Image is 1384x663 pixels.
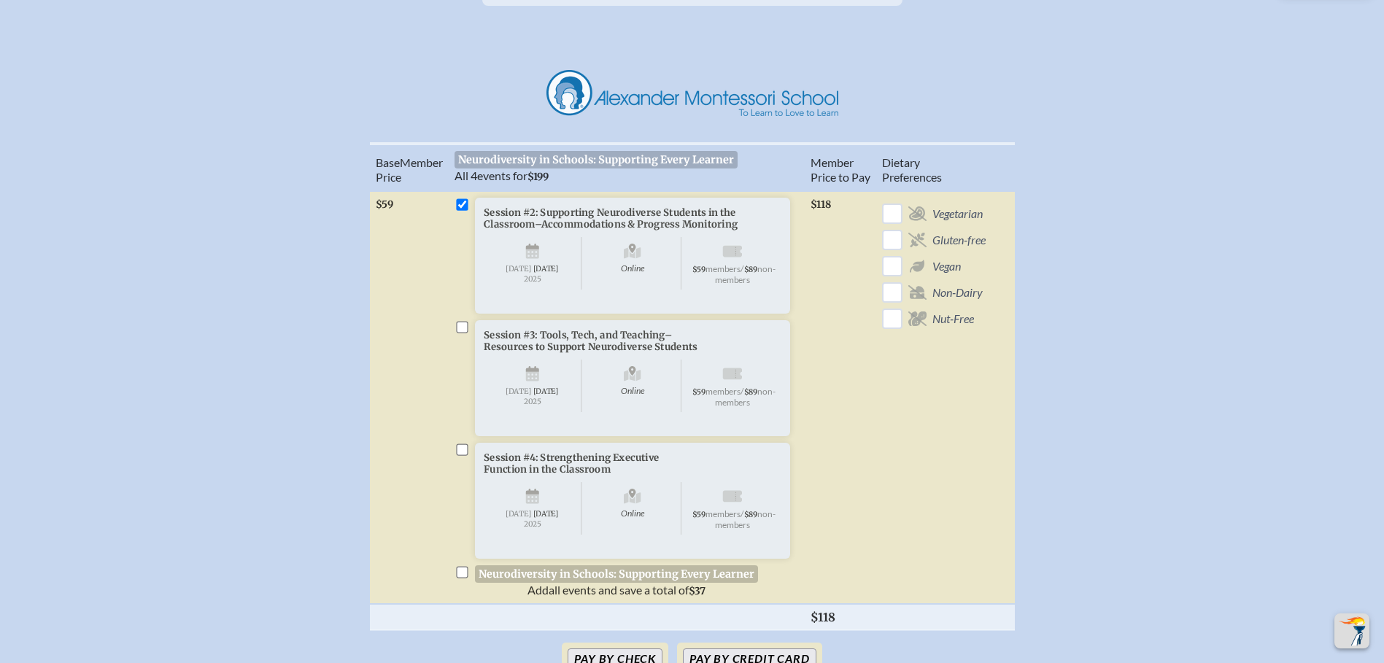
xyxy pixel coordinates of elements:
[705,263,741,274] span: members
[492,519,572,527] span: 2025
[506,387,531,396] span: [DATE]
[475,583,759,597] p: all events and save a total of
[455,168,549,182] span: events for
[455,168,477,182] span: All 4
[433,155,443,169] span: er
[584,237,681,290] span: Online
[741,263,744,274] span: /
[692,387,705,397] span: $59
[715,386,776,407] span: non-members
[705,386,741,396] span: members
[743,265,757,274] span: $89
[692,510,705,519] span: $59
[527,583,549,597] span: Add
[743,510,757,519] span: $89
[715,263,776,284] span: non-members
[455,151,738,168] span: Neurodiversity in Schools: Supporting Every Learner
[1337,616,1366,645] img: To the top
[741,508,744,519] span: /
[1334,613,1369,648] button: Scroll Top
[932,206,983,221] span: Vegetarian
[689,585,705,597] span: $37
[932,259,961,274] span: Vegan
[533,387,558,396] span: [DATE]
[932,233,986,247] span: Gluten-free
[932,311,974,326] span: Nut-Free
[506,509,531,519] span: [DATE]
[376,155,400,169] span: Base
[376,170,401,184] span: Price
[370,144,449,191] th: Memb
[484,206,738,230] span: Session #2: Supporting Neurodiverse Students in the Classroom–Accommodations & Progress Monitoring
[932,285,983,300] span: Non-Dairy
[546,70,838,116] img: Alexander Montessori School
[492,397,572,405] span: 2025
[743,387,757,397] span: $89
[692,265,705,274] span: $59
[805,144,876,191] th: Member Price to Pay
[805,604,876,630] th: $118
[811,198,831,211] span: $118
[584,360,681,412] span: Online
[876,144,991,191] th: Diet
[705,508,741,519] span: members
[882,155,942,184] span: ary Preferences
[584,482,681,535] span: Online
[484,451,660,476] span: Session #4: Strengthening Executive Function in the Classroom
[376,198,393,211] span: $59
[533,264,558,274] span: [DATE]
[475,565,759,583] p: Neurodiversity in Schools: Supporting Every Learner
[506,264,531,274] span: [DATE]
[533,509,558,519] span: [DATE]
[527,171,549,183] span: $199
[715,508,776,530] span: non-members
[484,329,697,353] span: Session #3: Tools, Tech, and Teaching–Resources to Support Neurodiverse Students
[492,274,572,282] span: 2025
[741,386,744,396] span: /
